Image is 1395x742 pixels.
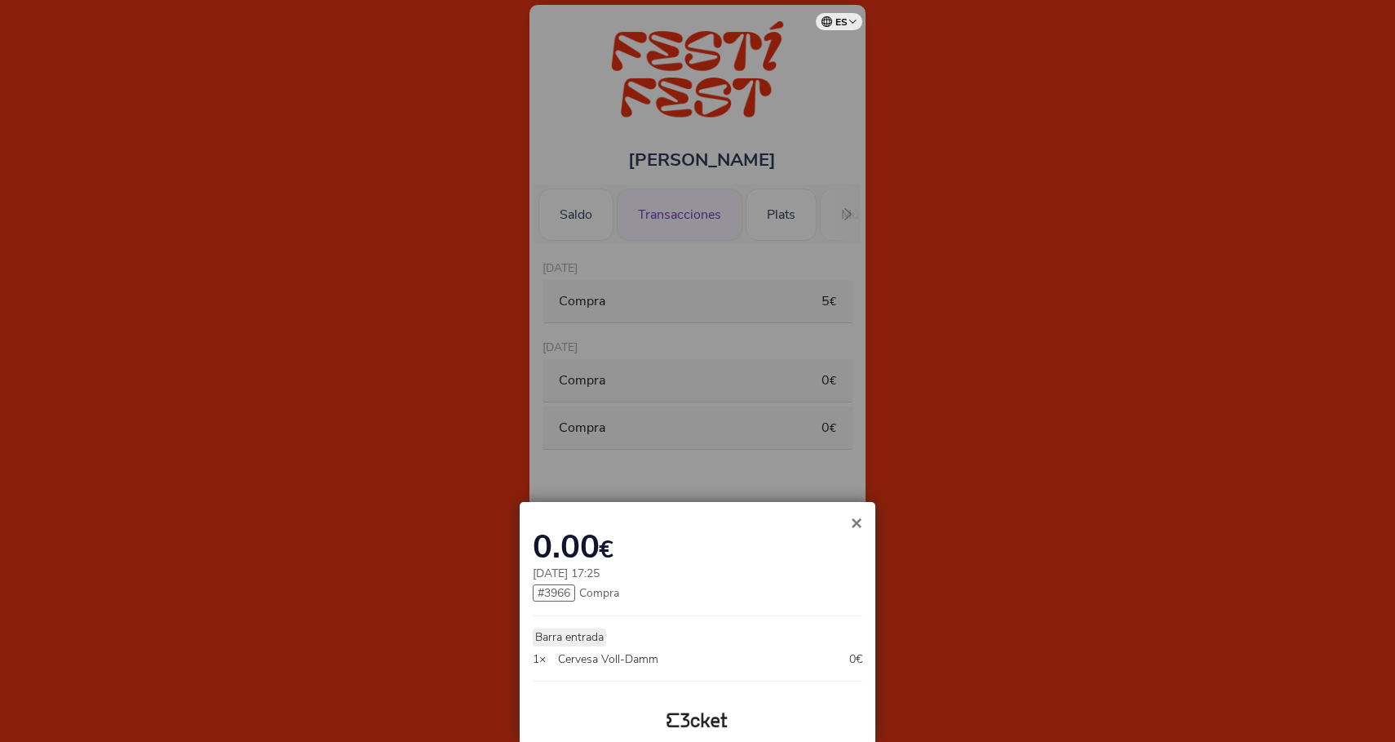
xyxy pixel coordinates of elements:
span: × [851,512,862,534]
div: 0€ [849,651,862,669]
p: [DATE] 17:25 [533,566,862,581]
div: 1× [533,651,558,669]
span: 3966 [544,585,570,601]
span: Compra [575,585,619,601]
p: Barra entrada [533,629,606,646]
small: € [599,533,613,566]
span: 0.00 [533,525,600,569]
span: # [533,584,575,602]
p: Cervesa Voll-Damm [558,651,849,669]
